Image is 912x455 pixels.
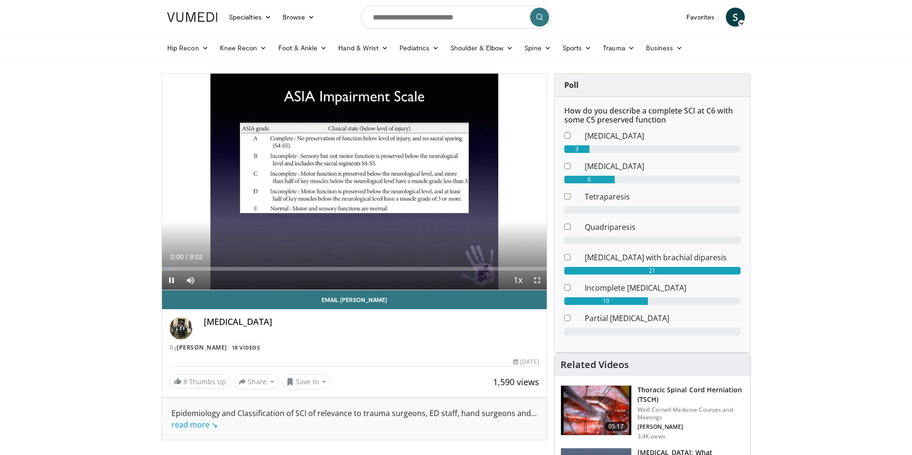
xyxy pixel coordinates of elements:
dd: Partial [MEDICAL_DATA] [578,313,748,324]
a: Hand & Wrist [332,38,394,57]
button: Mute [181,271,200,290]
a: Foot & Ankle [273,38,333,57]
a: read more ↘ [171,419,218,430]
a: Knee Recon [214,38,273,57]
a: Business [640,38,689,57]
span: 1,590 views [493,376,539,388]
span: 8:02 [190,253,202,261]
button: Share [234,374,278,389]
video-js: Video Player [162,74,547,290]
a: Shoulder & Elbow [445,38,519,57]
div: [DATE] [513,358,539,366]
a: Sports [557,38,598,57]
a: Email [PERSON_NAME] [162,290,547,309]
a: 8 Thumbs Up [170,374,230,389]
a: Browse [277,8,321,27]
h4: [MEDICAL_DATA] [204,317,539,327]
a: S [726,8,745,27]
a: [PERSON_NAME] [177,343,227,351]
img: eWNh-8akTAF2kj8X4xMDoxOjhvOw4eKF.150x105_q85_crop-smart_upscale.jpg [561,386,631,435]
img: Avatar [170,317,192,340]
span: 05:17 [605,422,627,431]
h4: Related Videos [560,359,629,370]
a: 18 Videos [228,343,263,351]
span: 8 [183,377,187,386]
a: Spine [519,38,556,57]
div: Epidemiology and Classification of SCI of relevance to trauma surgeons, ED staff, hand surgeons and [171,408,537,430]
span: ... [171,408,537,430]
dd: Incomplete [MEDICAL_DATA] [578,282,748,294]
p: [PERSON_NAME] [637,423,744,431]
div: 3 [564,145,589,153]
strong: Poll [564,80,579,90]
a: Trauma [597,38,640,57]
div: 6 [564,176,615,183]
a: Favorites [681,8,720,27]
div: By [170,343,539,352]
a: Specialties [223,8,277,27]
dd: [MEDICAL_DATA] [578,161,748,172]
button: Playback Rate [509,271,528,290]
button: Fullscreen [528,271,547,290]
p: 3.4K views [637,433,665,440]
span: 0:00 [171,253,183,261]
h6: How do you describe a complete SCI at C6 with some C5 preserved function [564,106,741,124]
button: Save to [282,374,331,389]
div: Progress Bar [162,267,547,271]
input: Search topics, interventions [361,6,551,28]
div: 21 [564,267,741,275]
h3: Thoracic Spinal Cord Herniation (TSCH) [637,385,744,404]
div: 10 [564,297,648,305]
dd: Quadriparesis [578,221,748,233]
dd: Tetraparesis [578,191,748,202]
a: 05:17 Thoracic Spinal Cord Herniation (TSCH) Weill Cornell Medicine Courses and Meetings [PERSON_... [560,385,744,440]
p: Weill Cornell Medicine Courses and Meetings [637,406,744,421]
dd: [MEDICAL_DATA] [578,130,748,142]
span: / [186,253,188,261]
a: Pediatrics [394,38,445,57]
dd: [MEDICAL_DATA] with brachial diparesis [578,252,748,263]
button: Pause [162,271,181,290]
a: Hip Recon [161,38,214,57]
img: VuMedi Logo [167,12,218,22]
